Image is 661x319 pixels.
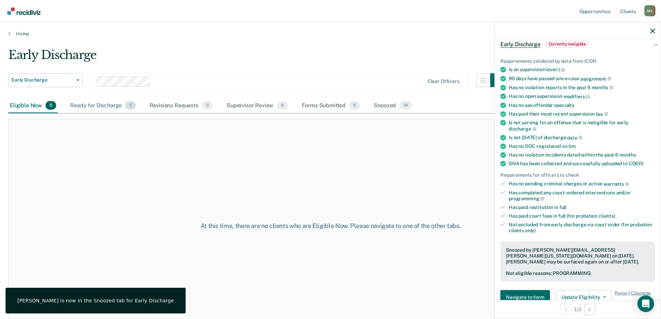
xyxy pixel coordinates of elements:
a: Navigate to form link [500,290,553,304]
span: only) [525,227,536,233]
div: M E [644,5,655,16]
div: Has paid court fees in full (for probation [509,213,655,219]
div: Early DischargeCurrently ineligible [495,33,661,55]
div: DNA has been collected and successfully uploaded to [509,161,655,167]
div: Has no sex offender [509,102,655,108]
div: Has completed any court-ordered interventions and/or [509,190,655,201]
span: warrants [603,181,629,186]
div: Clear officers [427,78,459,84]
div: Is not [DATE] of discharge [509,134,655,141]
div: Has no violation incidents dated within the past 6 [509,152,655,158]
span: discharge [509,126,536,131]
span: Early Discharge [11,77,74,83]
span: CODIS [629,161,643,166]
div: Open Intercom Messenger [637,295,654,312]
img: Recidiviz [7,7,41,15]
span: assignment [580,76,611,81]
button: Profile dropdown button [644,5,655,16]
span: modifiers [563,93,590,99]
div: Has no open supervision [509,93,655,100]
div: Is on supervision level [509,67,655,73]
button: Next Opportunity [584,304,595,315]
div: Forms Submitted [300,98,362,114]
div: Not eligible reasons: PROGRAMMING [506,270,650,276]
button: Update Eligibility [556,290,612,304]
div: Snoozed [372,98,414,114]
button: Navigate to form [500,290,550,304]
div: Has no DOC-registered [509,143,655,149]
span: 0 [277,101,288,110]
span: Currently ineligible [546,41,589,48]
span: 0 [349,101,360,110]
span: months [592,85,613,90]
div: Has no pending criminal charges or active [509,181,655,187]
span: date [567,135,582,140]
span: Early Discharge [500,41,541,48]
div: Supervisor Review [225,98,289,114]
div: Has no violation reports in the past 6 [509,84,655,91]
div: 90 days have passed since case [509,75,655,82]
span: Revert Changes [615,290,651,304]
div: Is not serving for an offense that is ineligible for early [509,120,655,132]
div: 1 / 2 [495,300,661,318]
div: Requirements for officers to check [500,172,655,178]
div: [PERSON_NAME] is now in the Snoozed tab for Early Discharge [17,297,174,304]
span: fee [596,111,608,117]
div: Eligible Now [8,98,58,114]
span: 1 [558,67,565,73]
div: Early Discharge [8,48,504,68]
div: Requirements validated by data from ICON [500,58,655,64]
button: Previous Opportunity [560,304,571,315]
span: clients) [599,213,615,218]
div: Has paid their most recent supervision [509,111,655,117]
a: Home [8,31,653,37]
span: full [559,204,567,210]
span: 1 [125,101,135,110]
div: Revisions Requests [148,98,214,114]
div: At this time, there are no clients who are Eligible Now. Please navigate to one of the other tabs. [170,222,492,230]
span: programming [509,196,544,201]
span: specialty [554,102,575,108]
span: 0 [45,101,56,110]
div: Not excluded from early discharge via court order (for probation clients [509,221,655,233]
div: Has paid restitution in [509,204,655,210]
span: 16 [399,101,412,110]
div: Snoozed by [PERSON_NAME][EMAIL_ADDRESS][PERSON_NAME][US_STATE][DOMAIN_NAME] on [DATE]. [PERSON_NA... [506,247,650,265]
span: victim [562,143,576,149]
span: months [619,152,636,158]
div: Ready for Discharge [69,98,137,114]
span: 0 [202,101,213,110]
